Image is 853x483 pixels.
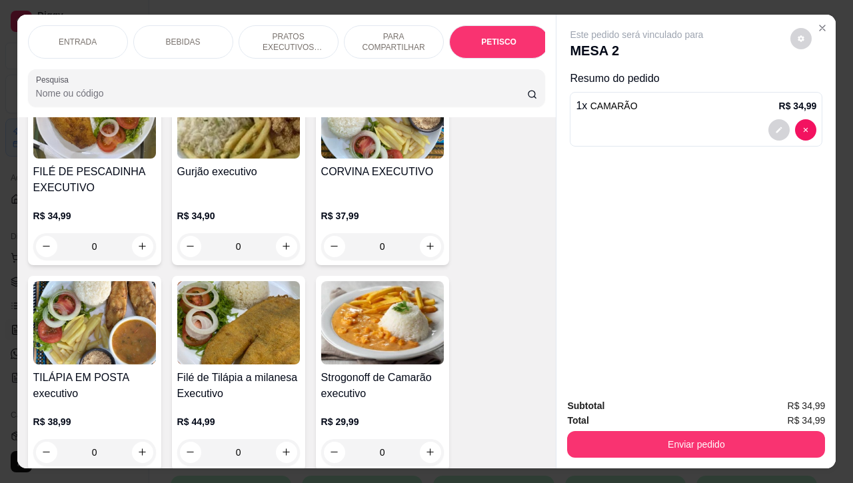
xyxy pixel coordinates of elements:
[36,442,57,463] button: decrease-product-quantity
[355,31,432,53] p: PARA COMPARTILHAR
[33,415,156,428] p: R$ 38,99
[570,28,703,41] p: Este pedido será vinculado para
[321,75,444,159] img: product-image
[177,75,300,159] img: product-image
[420,442,441,463] button: increase-product-quantity
[567,415,588,426] strong: Total
[567,400,604,411] strong: Subtotal
[166,37,201,47] p: BEBIDAS
[177,209,300,223] p: R$ 34,90
[570,71,822,87] p: Resumo do pedido
[250,31,327,53] p: PRATOS EXECUTIVOS (INDIVIDUAIS)
[177,281,300,364] img: product-image
[36,236,57,257] button: decrease-product-quantity
[276,442,297,463] button: increase-product-quantity
[321,209,444,223] p: R$ 37,99
[788,413,826,428] span: R$ 34,99
[321,370,444,402] h4: Strogonoff de Camarão executivo
[180,236,201,257] button: decrease-product-quantity
[33,164,156,196] h4: FILÉ DE PESCADINHA EXECUTIVO
[33,75,156,159] img: product-image
[576,98,637,114] p: 1 x
[132,236,153,257] button: increase-product-quantity
[590,101,638,111] span: CAMARÃO
[132,442,153,463] button: increase-product-quantity
[321,164,444,180] h4: CORVINA EXECUTIVO
[177,370,300,402] h4: Filé de Tilápia a milanesa Executivo
[321,281,444,364] img: product-image
[177,164,300,180] h4: Gurjão executivo
[321,415,444,428] p: R$ 29,99
[33,370,156,402] h4: TILÁPIA EM POSTA executivo
[788,398,826,413] span: R$ 34,99
[180,442,201,463] button: decrease-product-quantity
[795,119,816,141] button: decrease-product-quantity
[790,28,812,49] button: decrease-product-quantity
[33,209,156,223] p: R$ 34,99
[420,236,441,257] button: increase-product-quantity
[36,74,73,85] label: Pesquisa
[481,37,516,47] p: PETISCO
[567,431,825,458] button: Enviar pedido
[36,87,527,100] input: Pesquisa
[324,442,345,463] button: decrease-product-quantity
[59,37,97,47] p: ENTRADA
[768,119,790,141] button: decrease-product-quantity
[812,17,833,39] button: Close
[177,415,300,428] p: R$ 44,99
[33,281,156,364] img: product-image
[570,41,703,60] p: MESA 2
[276,236,297,257] button: increase-product-quantity
[779,99,817,113] p: R$ 34,99
[324,236,345,257] button: decrease-product-quantity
